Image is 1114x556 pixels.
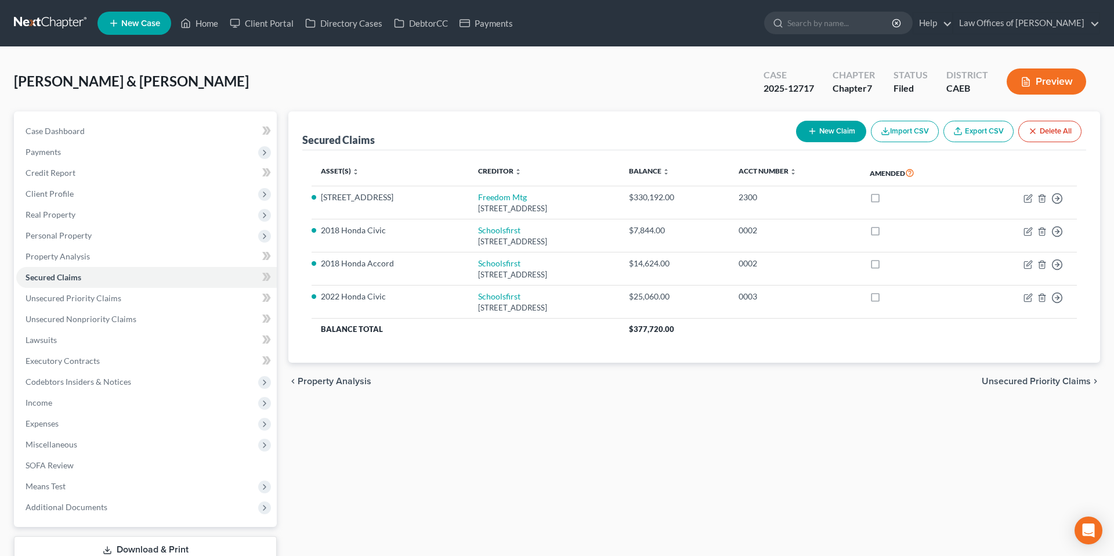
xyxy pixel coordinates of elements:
[26,293,121,303] span: Unsecured Priority Claims
[860,160,969,186] th: Amended
[26,126,85,136] span: Case Dashboard
[16,351,277,371] a: Executory Contracts
[1075,517,1102,544] div: Open Intercom Messenger
[26,481,66,491] span: Means Test
[16,267,277,288] a: Secured Claims
[478,236,610,247] div: [STREET_ADDRESS]
[946,82,988,95] div: CAEB
[321,192,460,203] li: [STREET_ADDRESS]
[739,167,797,175] a: Acct Number unfold_more
[454,13,519,34] a: Payments
[946,68,988,82] div: District
[16,309,277,330] a: Unsecured Nonpriority Claims
[515,168,522,175] i: unfold_more
[299,13,388,34] a: Directory Cases
[26,314,136,324] span: Unsecured Nonpriority Claims
[16,246,277,267] a: Property Analysis
[26,272,81,282] span: Secured Claims
[16,121,277,142] a: Case Dashboard
[312,319,620,340] th: Balance Total
[298,377,371,386] span: Property Analysis
[321,258,460,269] li: 2018 Honda Accord
[14,73,249,89] span: [PERSON_NAME] & [PERSON_NAME]
[26,335,57,345] span: Lawsuits
[1007,68,1086,95] button: Preview
[26,251,90,261] span: Property Analysis
[26,168,75,178] span: Credit Report
[26,398,52,407] span: Income
[894,82,928,95] div: Filed
[26,439,77,449] span: Miscellaneous
[629,324,674,334] span: $377,720.00
[629,167,670,175] a: Balance unfold_more
[871,121,939,142] button: Import CSV
[321,167,359,175] a: Asset(s) unfold_more
[26,189,74,198] span: Client Profile
[764,82,814,95] div: 2025-12717
[175,13,224,34] a: Home
[288,377,371,386] button: chevron_left Property Analysis
[894,68,928,82] div: Status
[1091,377,1100,386] i: chevron_right
[790,168,797,175] i: unfold_more
[943,121,1014,142] a: Export CSV
[352,168,359,175] i: unfold_more
[478,291,520,301] a: Schoolsfirst
[26,230,92,240] span: Personal Property
[302,133,375,147] div: Secured Claims
[764,68,814,82] div: Case
[982,377,1100,386] button: Unsecured Priority Claims chevron_right
[321,291,460,302] li: 2022 Honda Civic
[478,203,610,214] div: [STREET_ADDRESS]
[321,225,460,236] li: 2018 Honda Civic
[478,269,610,280] div: [STREET_ADDRESS]
[26,356,100,366] span: Executory Contracts
[629,291,720,302] div: $25,060.00
[739,225,852,236] div: 0002
[16,455,277,476] a: SOFA Review
[629,258,720,269] div: $14,624.00
[1018,121,1082,142] button: Delete All
[478,225,520,235] a: Schoolsfirst
[739,258,852,269] div: 0002
[833,82,875,95] div: Chapter
[288,377,298,386] i: chevron_left
[26,147,61,157] span: Payments
[26,418,59,428] span: Expenses
[913,13,952,34] a: Help
[478,192,527,202] a: Freedom Mtg
[629,192,720,203] div: $330,192.00
[478,167,522,175] a: Creditor unfold_more
[388,13,454,34] a: DebtorCC
[867,82,872,93] span: 7
[121,19,160,28] span: New Case
[629,225,720,236] div: $7,844.00
[26,502,107,512] span: Additional Documents
[26,210,75,219] span: Real Property
[796,121,866,142] button: New Claim
[833,68,875,82] div: Chapter
[26,377,131,387] span: Codebtors Insiders & Notices
[16,163,277,183] a: Credit Report
[16,330,277,351] a: Lawsuits
[663,168,670,175] i: unfold_more
[953,13,1099,34] a: Law Offices of [PERSON_NAME]
[16,288,277,309] a: Unsecured Priority Claims
[478,302,610,313] div: [STREET_ADDRESS]
[982,377,1091,386] span: Unsecured Priority Claims
[787,12,894,34] input: Search by name...
[26,460,74,470] span: SOFA Review
[478,258,520,268] a: Schoolsfirst
[739,291,852,302] div: 0003
[739,192,852,203] div: 2300
[224,13,299,34] a: Client Portal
